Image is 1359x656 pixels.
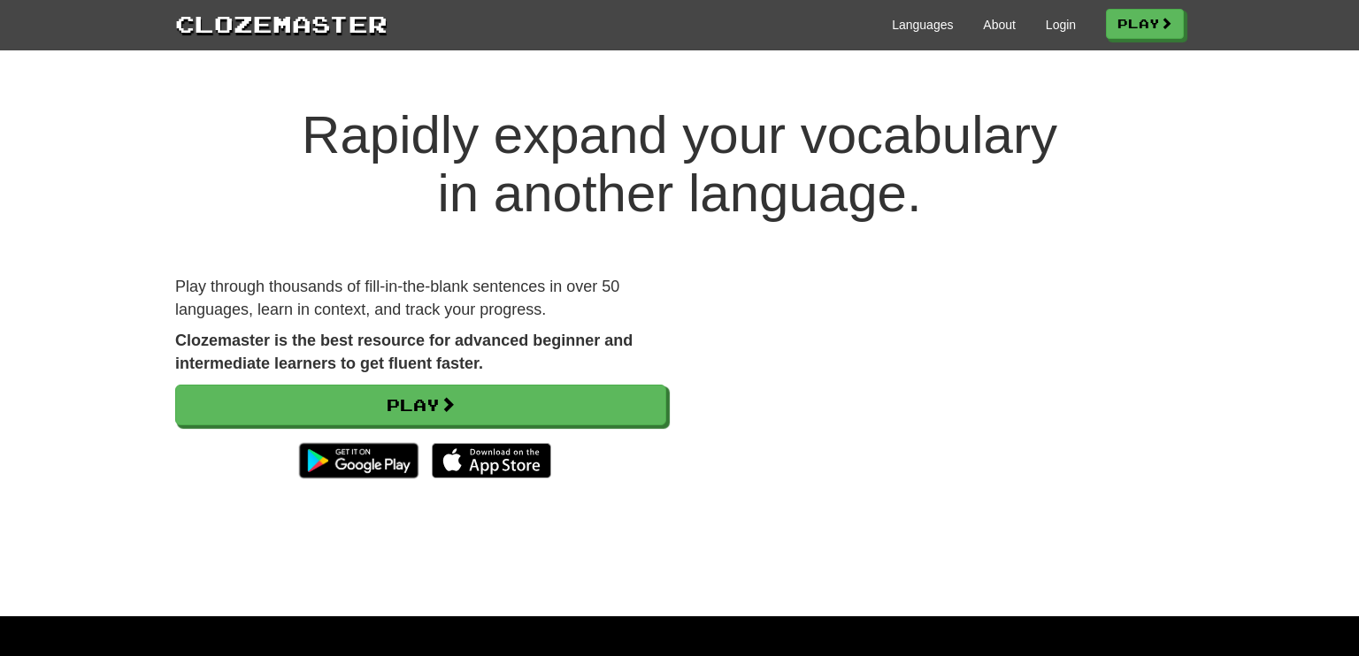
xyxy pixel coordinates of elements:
a: Languages [892,16,953,34]
p: Play through thousands of fill-in-the-blank sentences in over 50 languages, learn in context, and... [175,276,666,321]
a: Clozemaster [175,7,388,40]
a: Login [1046,16,1076,34]
img: Download_on_the_App_Store_Badge_US-UK_135x40-25178aeef6eb6b83b96f5f2d004eda3bffbb37122de64afbaef7... [432,443,551,478]
strong: Clozemaster is the best resource for advanced beginner and intermediate learners to get fluent fa... [175,332,633,372]
img: Get it on Google Play [290,434,427,487]
a: About [983,16,1016,34]
a: Play [175,385,666,425]
a: Play [1106,9,1184,39]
